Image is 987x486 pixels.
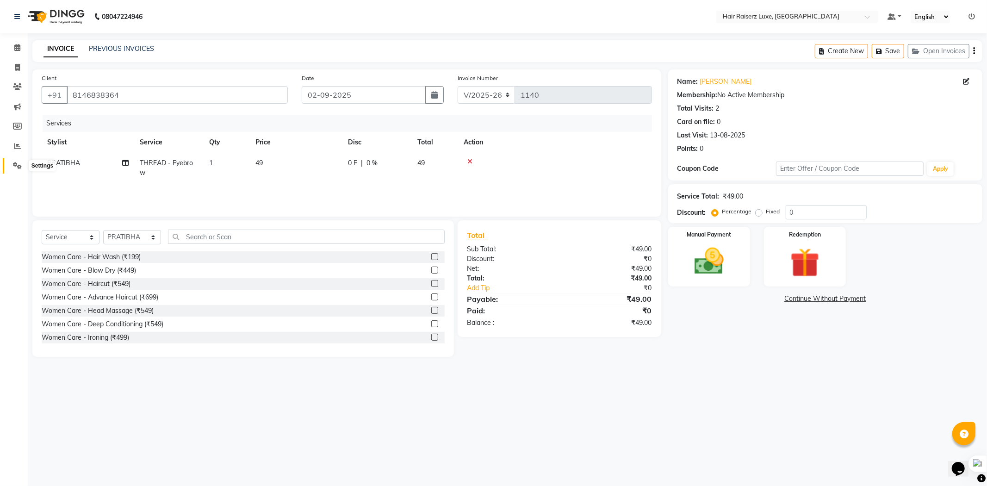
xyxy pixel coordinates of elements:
[250,132,342,153] th: Price
[42,252,141,262] div: Women Care - Hair Wash (₹199)
[168,230,445,244] input: Search or Scan
[42,86,68,104] button: +91
[29,161,56,172] div: Settings
[677,192,720,201] div: Service Total:
[927,162,954,176] button: Apply
[559,254,659,264] div: ₹0
[140,159,193,177] span: THREAD - Eyebrow
[460,244,559,254] div: Sub Total:
[42,132,134,153] th: Stylist
[417,159,425,167] span: 49
[670,294,981,304] a: Continue Without Payment
[948,449,978,477] iframe: chat widget
[89,44,154,53] a: PREVIOUS INVOICES
[302,74,314,82] label: Date
[677,117,715,127] div: Card on file:
[458,132,652,153] th: Action
[559,264,659,274] div: ₹49.00
[102,4,143,30] b: 08047224946
[677,144,698,154] div: Points:
[677,131,708,140] div: Last Visit:
[43,41,78,57] a: INVOICE
[722,207,752,216] label: Percentage
[559,244,659,254] div: ₹49.00
[576,283,659,293] div: ₹0
[47,159,80,167] span: PRATIBHA
[42,333,129,343] div: Women Care - Ironing (₹499)
[255,159,263,167] span: 49
[710,131,745,140] div: 13-08-2025
[559,293,659,305] div: ₹49.00
[209,159,213,167] span: 1
[42,306,154,316] div: Women Care - Head Massage (₹549)
[204,132,250,153] th: Qty
[776,162,924,176] input: Enter Offer / Coupon Code
[67,86,288,104] input: Search by Name/Mobile/Email/Code
[815,44,868,58] button: Create New
[412,132,458,153] th: Total
[458,74,498,82] label: Invoice Number
[908,44,969,58] button: Open Invoices
[677,77,698,87] div: Name:
[677,90,718,100] div: Membership:
[467,231,488,240] span: Total
[24,4,87,30] img: logo
[348,158,357,168] span: 0 F
[559,274,659,283] div: ₹49.00
[559,318,659,328] div: ₹49.00
[677,104,714,113] div: Total Visits:
[366,158,378,168] span: 0 %
[42,266,136,275] div: Women Care - Blow Dry (₹449)
[872,44,904,58] button: Save
[717,117,721,127] div: 0
[460,305,559,316] div: Paid:
[723,192,744,201] div: ₹49.00
[677,208,706,218] div: Discount:
[781,244,829,281] img: _gift.svg
[42,293,158,302] div: Women Care - Advance Haircut (₹699)
[687,231,731,239] label: Manual Payment
[42,279,130,289] div: Women Care - Haircut (₹549)
[766,207,780,216] label: Fixed
[460,274,559,283] div: Total:
[700,77,752,87] a: [PERSON_NAME]
[134,132,204,153] th: Service
[460,293,559,305] div: Payable:
[361,158,363,168] span: |
[342,132,412,153] th: Disc
[460,254,559,264] div: Discount:
[559,305,659,316] div: ₹0
[42,74,56,82] label: Client
[716,104,720,113] div: 2
[43,115,659,132] div: Services
[685,244,733,278] img: _cash.svg
[677,90,973,100] div: No Active Membership
[460,318,559,328] div: Balance :
[700,144,704,154] div: 0
[677,164,776,174] div: Coupon Code
[42,319,163,329] div: Women Care - Deep Conditioning (₹549)
[789,231,821,239] label: Redemption
[460,283,576,293] a: Add Tip
[460,264,559,274] div: Net:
